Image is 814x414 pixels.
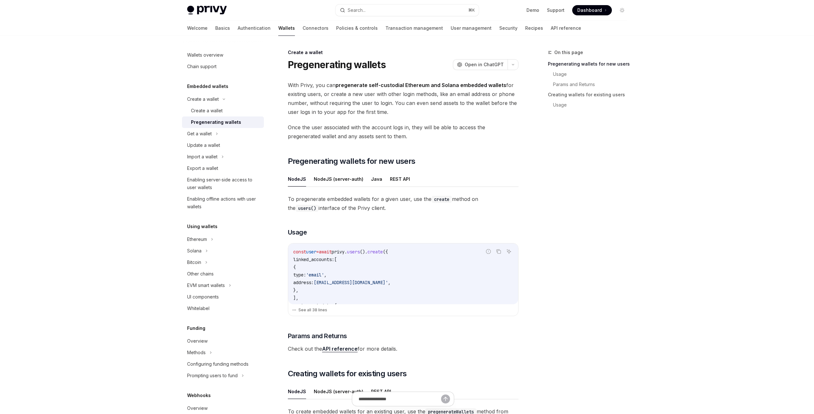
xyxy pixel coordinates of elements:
button: Java [371,171,382,187]
div: Import a wallet [187,153,217,161]
div: Enabling offline actions with user wallets [187,195,260,211]
div: Chain support [187,63,217,70]
span: const [293,249,306,255]
img: light logo [187,6,227,15]
span: create [367,249,383,255]
span: To pregenerate embedded wallets for a given user, use the method on the interface of the Privy cl... [288,195,518,212]
button: NodeJS [288,171,306,187]
strong: pregenerate self-custodial Ethereum and Solana embedded wallets [336,82,506,88]
button: REST API [371,384,391,399]
a: Connectors [303,20,328,36]
a: Pregenerating wallets [182,116,264,128]
a: Enabling server-side access to user wallets [182,174,264,193]
a: Demo [526,7,539,13]
a: Params and Returns [548,79,632,90]
button: Ask AI [505,247,513,256]
span: }, [293,287,298,293]
div: Whitelabel [187,305,209,312]
div: Create a wallet [288,49,518,56]
button: Report incorrect code [484,247,493,256]
div: Bitcoin [187,259,201,266]
a: Overview [182,335,264,347]
span: , [324,272,327,278]
span: await [319,249,332,255]
a: User management [451,20,492,36]
a: Dashboard [572,5,612,15]
span: Dashboard [577,7,602,13]
span: user [306,249,316,255]
a: Enabling offline actions with user wallets [182,193,264,212]
h5: Embedded wallets [187,83,228,90]
span: Open in ChatGPT [465,61,504,68]
a: Chain support [182,61,264,72]
span: , [388,280,391,285]
span: users [347,249,360,255]
span: custom_metadata: [293,303,334,308]
button: Copy the contents from the code block [494,247,503,256]
span: type: [293,272,306,278]
button: Solana [182,245,264,257]
div: Prompting users to fund [187,372,238,379]
a: Policies & controls [336,20,378,36]
button: NodeJS (server-auth) [314,384,363,399]
button: See all 38 lines [292,306,514,314]
a: Transaction management [385,20,443,36]
a: Authentication [238,20,271,36]
span: On this page [554,49,583,56]
button: REST API [390,171,410,187]
div: Enabling server-side access to user wallets [187,176,260,191]
div: EVM smart wallets [187,282,225,289]
h5: Using wallets [187,223,217,230]
button: Bitcoin [182,257,264,268]
a: Pregenerating wallets for new users [548,59,632,69]
div: Overview [187,337,208,345]
div: Export a wallet [187,164,218,172]
a: API reference [322,346,358,352]
span: linked_accounts: [293,257,334,262]
span: Creating wallets for existing users [288,369,407,379]
span: ⌘ K [468,8,475,13]
a: Create a wallet [182,105,264,116]
a: API reference [551,20,581,36]
button: Open in ChatGPT [453,59,508,70]
span: ], [293,295,298,301]
button: Import a wallet [182,151,264,163]
span: [ [334,257,337,262]
div: Create a wallet [191,107,223,115]
div: Create a wallet [187,95,219,103]
a: Wallets [278,20,295,36]
a: Overview [182,402,264,414]
span: ({ [383,249,388,255]
span: Params and Returns [288,331,347,340]
span: Check out the for more details. [288,344,518,353]
div: Other chains [187,270,214,278]
div: UI components [187,293,219,301]
a: Usage [548,69,632,79]
a: Creating wallets for existing users [548,90,632,100]
div: Overview [187,404,208,412]
button: EVM smart wallets [182,280,264,291]
button: Prompting users to fund [182,370,264,381]
div: Configuring funding methods [187,360,249,368]
code: users() [296,205,319,212]
a: Support [547,7,565,13]
code: create [431,196,452,203]
div: Search... [348,6,366,14]
span: { [293,264,296,270]
a: Configuring funding methods [182,358,264,370]
button: NodeJS (server-auth) [314,171,363,187]
a: Other chains [182,268,264,280]
span: = [316,249,319,255]
button: Create a wallet [182,93,264,105]
span: With Privy, you can for existing users, or create a new user with other login methods, like an em... [288,81,518,116]
button: Send message [441,394,450,403]
button: Methods [182,347,264,358]
button: Search...⌘K [336,4,479,16]
span: privy [332,249,344,255]
span: 'email' [306,272,324,278]
span: Pregenerating wallets for new users [288,156,415,166]
span: address: [293,280,314,285]
div: Solana [187,247,202,255]
a: Welcome [187,20,208,36]
div: Pregenerating wallets [191,118,241,126]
